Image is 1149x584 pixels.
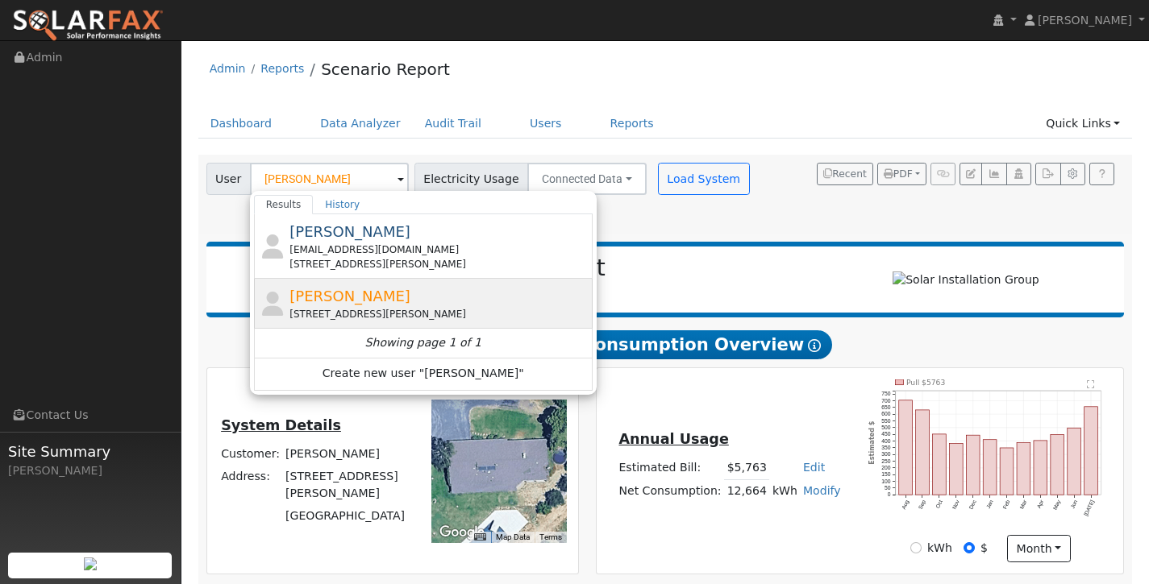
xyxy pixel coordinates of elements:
[8,441,173,462] span: Site Summary
[906,378,945,387] text: Pull $5763
[323,365,524,383] span: Create new user "[PERSON_NAME]"
[980,540,988,557] label: $
[1087,379,1094,388] text: 
[985,499,994,509] text: Jan
[882,445,891,450] text: 350
[435,522,489,543] a: Open this area in Google Maps (opens a new window)
[283,466,414,505] td: [STREET_ADDRESS][PERSON_NAME]
[882,438,891,444] text: 400
[413,109,493,139] a: Audit Trail
[981,163,1006,185] button: Multi-Series Graph
[254,195,314,214] a: Results
[260,62,304,75] a: Reports
[1000,448,1014,495] rect: onclick=""
[221,417,341,433] u: System Details
[289,307,589,321] div: [STREET_ADDRESS][PERSON_NAME]
[927,540,952,557] label: kWh
[616,456,724,479] td: Estimated Bill:
[1060,163,1085,185] button: Settings
[910,542,922,553] input: kWh
[882,411,891,416] text: 600
[539,532,562,541] a: Terms
[885,485,891,491] text: 50
[868,420,876,465] text: Estimated $
[198,109,285,139] a: Dashboard
[803,461,825,474] a: Edit
[84,557,97,570] img: retrieve
[1017,442,1030,495] rect: onclick=""
[882,458,891,464] text: 250
[769,479,800,503] td: kWh
[882,404,891,410] text: 650
[1036,499,1046,510] text: Apr
[618,431,728,447] u: Annual Usage
[250,163,409,195] input: Select a User
[219,466,283,505] td: Address:
[219,442,283,465] td: Customer:
[964,542,975,553] input: $
[414,163,528,195] span: Electricity Usage
[210,62,246,75] a: Admin
[984,440,997,495] rect: onclick=""
[893,271,1039,288] img: Solar Installation Group
[289,257,589,271] div: [STREET_ADDRESS][PERSON_NAME]
[724,456,769,479] td: $5,763
[882,418,891,424] text: 550
[598,109,666,139] a: Reports
[8,462,173,479] div: [PERSON_NAME]
[206,163,251,195] span: User
[882,398,891,404] text: 700
[1019,499,1029,510] text: Mar
[1051,434,1064,495] rect: onclick=""
[365,334,481,351] i: Showing page 1 of 1
[527,163,647,195] button: Connected Data
[223,255,807,282] h2: Scenario Report
[877,163,926,185] button: PDF
[214,255,816,304] div: Powered by SolarFax ®
[1068,428,1081,495] rect: onclick=""
[933,434,947,495] rect: onclick=""
[658,163,750,195] button: Load System
[916,410,930,495] rect: onclick=""
[498,330,832,359] span: Energy Consumption Overview
[1084,407,1098,495] rect: onclick=""
[808,339,821,352] i: Show Help
[918,499,927,510] text: Sep
[12,9,164,43] img: SolarFax
[882,431,891,437] text: 450
[321,60,450,79] a: Scenario Report
[496,532,530,543] button: Map Data
[882,451,891,457] text: 300
[1034,441,1047,495] rect: onclick=""
[803,484,841,497] a: Modify
[882,465,891,470] text: 200
[888,491,891,497] text: 0
[935,499,943,509] text: Oct
[1002,499,1011,510] text: Feb
[289,288,410,304] span: [PERSON_NAME]
[1038,14,1132,27] span: [PERSON_NAME]
[435,522,489,543] img: Google
[1070,499,1079,509] text: Jun
[951,499,961,510] text: Nov
[817,163,873,185] button: Recent
[899,400,913,495] rect: onclick=""
[308,109,413,139] a: Data Analyzer
[882,478,891,484] text: 100
[1089,163,1114,185] a: Help Link
[313,195,372,214] a: History
[882,471,891,477] text: 150
[960,163,982,185] button: Edit User
[1035,163,1060,185] button: Export Interval Data
[1083,499,1096,517] text: [DATE]
[884,168,913,180] span: PDF
[882,425,891,430] text: 500
[283,505,414,528] td: [GEOGRAPHIC_DATA]
[950,443,964,495] rect: onclick=""
[882,391,891,396] text: 750
[289,242,589,257] div: [EMAIL_ADDRESS][DOMAIN_NAME]
[901,499,910,510] text: Aug
[1006,163,1031,185] button: Login As
[518,109,574,139] a: Users
[1052,499,1063,511] text: May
